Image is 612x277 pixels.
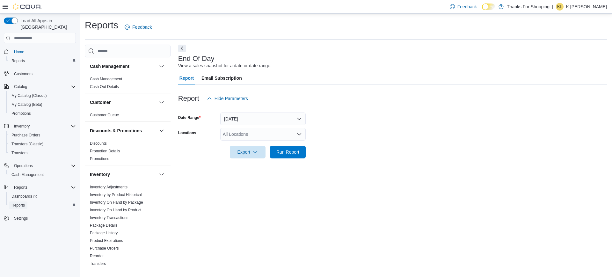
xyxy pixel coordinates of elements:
[11,142,43,147] span: Transfers (Classic)
[1,69,78,78] button: Customers
[85,111,171,121] div: Customer
[201,72,242,84] span: Email Subscription
[14,216,28,221] span: Settings
[566,3,607,11] p: K [PERSON_NAME]
[11,111,31,116] span: Promotions
[90,215,128,220] span: Inventory Transactions
[11,162,76,170] span: Operations
[178,45,186,52] button: Next
[90,171,157,178] button: Inventory
[90,113,119,117] a: Customer Queue
[90,231,118,235] a: Package History
[9,131,43,139] a: Purchase Orders
[158,98,165,106] button: Customer
[11,133,40,138] span: Purchase Orders
[9,201,76,209] span: Reports
[6,100,78,109] button: My Catalog (Beta)
[122,21,154,33] a: Feedback
[552,3,553,11] p: |
[11,172,44,177] span: Cash Management
[6,131,78,140] button: Purchase Orders
[11,184,76,191] span: Reports
[13,4,41,10] img: Cova
[270,146,306,158] button: Run Report
[158,171,165,178] button: Inventory
[158,127,165,135] button: Discounts & Promotions
[178,55,215,62] h3: End Of Day
[4,44,76,239] nav: Complex example
[9,193,40,200] a: Dashboards
[230,146,266,158] button: Export
[90,261,106,266] span: Transfers
[220,113,306,125] button: [DATE]
[14,84,27,89] span: Catalog
[507,3,550,11] p: Thanks For Shopping
[6,140,78,149] button: Transfers (Classic)
[14,185,27,190] span: Reports
[204,92,251,105] button: Hide Parameters
[90,113,119,118] span: Customer Queue
[11,194,37,199] span: Dashboards
[90,99,111,106] h3: Customer
[179,72,194,84] span: Report
[90,128,157,134] button: Discounts & Promotions
[9,193,76,200] span: Dashboards
[14,49,24,55] span: Home
[11,102,42,107] span: My Catalog (Beta)
[6,91,78,100] button: My Catalog (Classic)
[90,208,141,212] a: Inventory On Hand by Product
[11,203,25,208] span: Reports
[90,185,127,189] a: Inventory Adjustments
[14,124,30,129] span: Inventory
[178,62,272,69] div: View a sales snapshot for a date or date range.
[90,254,104,258] a: Reorder
[85,140,171,165] div: Discounts & Promotions
[18,18,76,30] span: Load All Apps in [GEOGRAPHIC_DATA]
[6,109,78,118] button: Promotions
[9,57,27,65] a: Reports
[90,157,109,161] a: Promotions
[90,84,119,89] a: Cash Out Details
[90,200,143,205] a: Inventory On Hand by Package
[11,150,27,156] span: Transfers
[90,141,107,146] a: Discounts
[158,62,165,70] button: Cash Management
[276,149,299,155] span: Run Report
[9,140,76,148] span: Transfers (Classic)
[457,4,477,10] span: Feedback
[9,110,76,117] span: Promotions
[90,246,119,251] a: Purchase Orders
[90,193,142,197] a: Inventory by Product Historical
[447,0,479,13] a: Feedback
[297,132,302,137] button: Open list of options
[85,183,171,270] div: Inventory
[6,56,78,65] button: Reports
[11,83,76,91] span: Catalog
[90,77,122,81] a: Cash Management
[178,115,201,120] label: Date Range
[90,253,104,259] span: Reorder
[11,215,30,222] a: Settings
[1,122,78,131] button: Inventory
[9,92,76,99] span: My Catalog (Classic)
[482,10,482,11] span: Dark Mode
[90,223,118,228] a: Package Details
[90,238,123,243] span: Product Expirations
[556,3,564,11] div: K Lemire-Dawson
[1,47,78,56] button: Home
[9,201,27,209] a: Reports
[178,95,199,102] h3: Report
[90,63,129,69] h3: Cash Management
[11,93,47,98] span: My Catalog (Classic)
[9,101,45,108] a: My Catalog (Beta)
[11,122,32,130] button: Inventory
[9,149,76,157] span: Transfers
[557,3,562,11] span: KL
[85,19,118,32] h1: Reports
[9,57,76,65] span: Reports
[14,71,33,77] span: Customers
